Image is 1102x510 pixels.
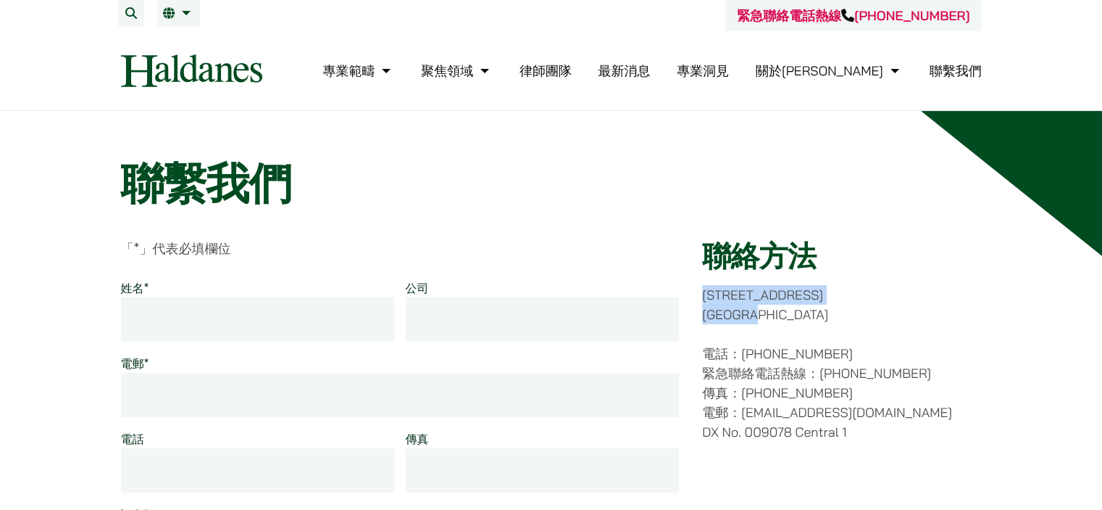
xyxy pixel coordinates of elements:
[406,432,429,446] label: 傳真
[598,62,650,79] a: 最新消息
[677,62,729,79] a: 專業洞見
[121,432,144,446] label: 電話
[421,62,493,79] a: 聚焦領域
[737,7,969,24] a: 緊急聯絡電話熱線[PHONE_NUMBER]
[121,281,149,295] label: 姓名
[702,344,981,442] p: 電話：[PHONE_NUMBER] 緊急聯絡電話熱線：[PHONE_NUMBER] 傳真：[PHONE_NUMBER] 電郵：[EMAIL_ADDRESS][DOMAIN_NAME] DX No...
[930,62,982,79] a: 聯繫我們
[756,62,903,79] a: 關於何敦
[406,281,429,295] label: 公司
[121,356,149,371] label: 電郵
[702,239,981,273] h2: 聯絡方法
[519,62,572,79] a: 律師團隊
[322,62,394,79] a: 專業範疇
[163,7,194,19] a: 繁
[702,285,981,324] p: [STREET_ADDRESS] [GEOGRAPHIC_DATA]
[121,54,262,87] img: Logo of Haldanes
[121,239,680,258] p: 「 」代表必填欄位
[121,157,982,210] h1: 聯繫我們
